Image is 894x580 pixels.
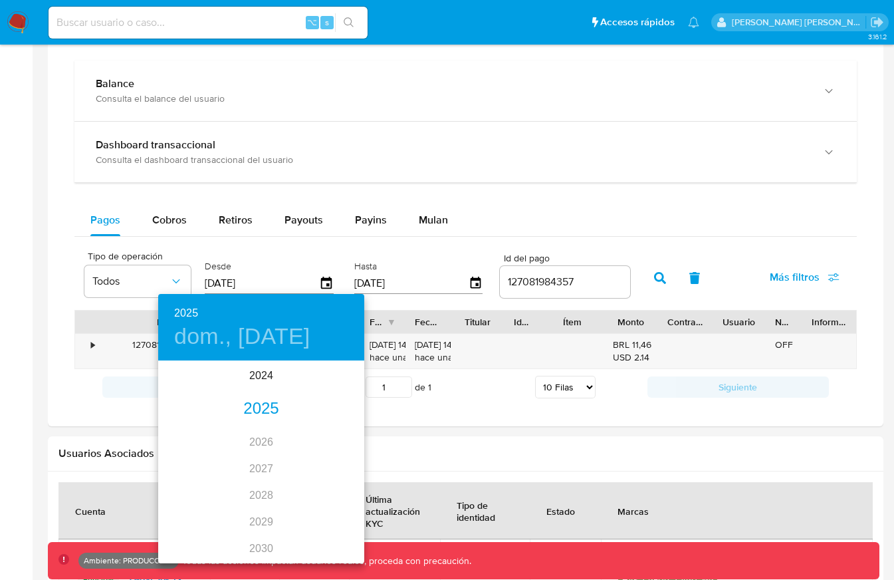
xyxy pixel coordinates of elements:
div: 2025 [158,396,364,422]
button: 2025 [174,304,198,323]
div: 2024 [158,362,364,389]
button: dom., [DATE] [174,323,310,351]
